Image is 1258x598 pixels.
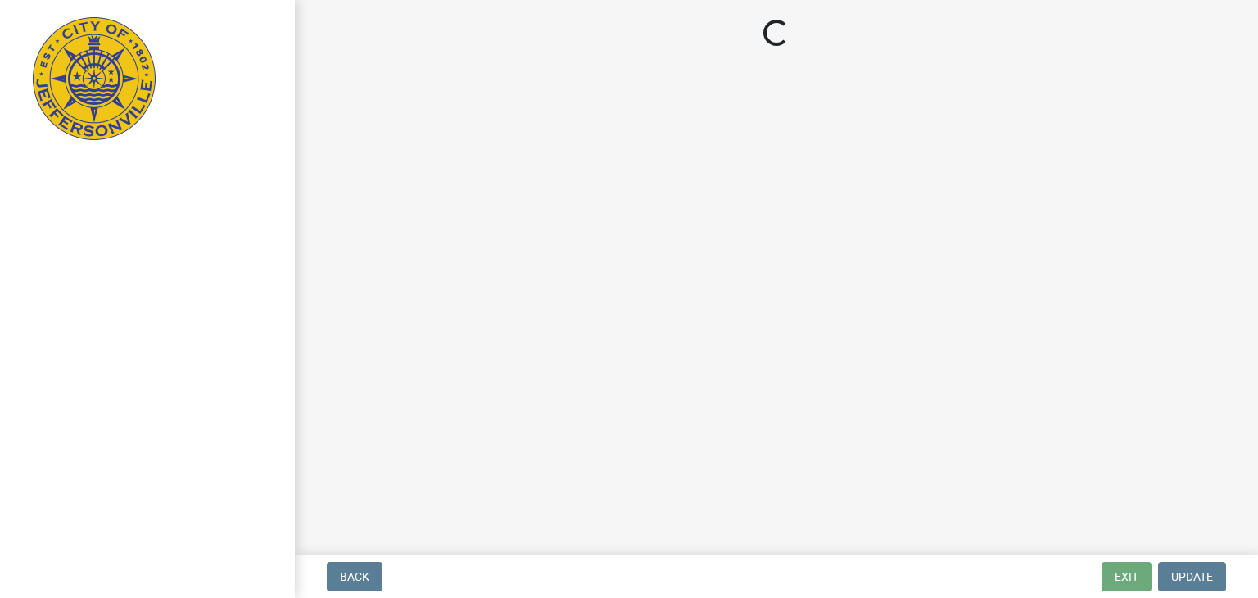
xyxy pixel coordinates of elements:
[1102,562,1152,591] button: Exit
[1158,562,1226,591] button: Update
[33,17,156,140] img: City of Jeffersonville, Indiana
[327,562,382,591] button: Back
[340,570,369,583] span: Back
[1171,570,1213,583] span: Update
